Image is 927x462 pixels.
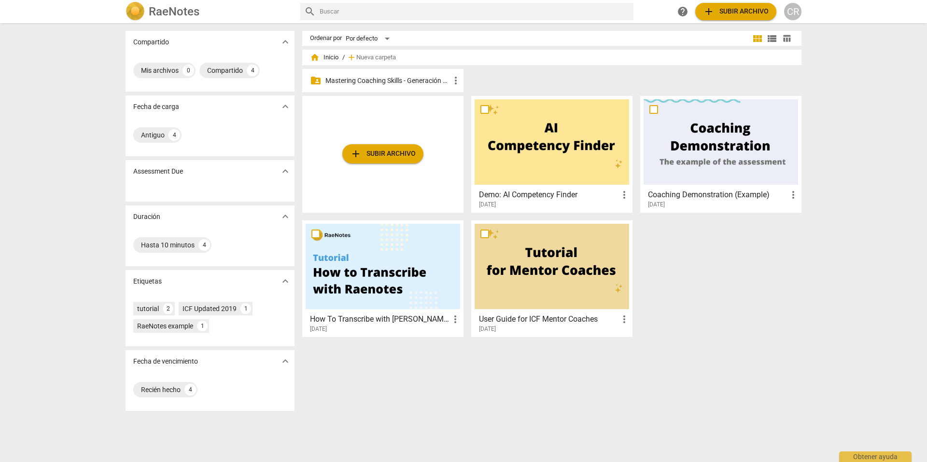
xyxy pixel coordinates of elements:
[198,239,210,251] div: 4
[479,325,496,333] span: [DATE]
[618,313,630,325] span: more_vert
[163,303,173,314] div: 2
[310,35,342,42] div: Ordenar por
[141,66,179,75] div: Mis archivos
[137,304,159,313] div: tutorial
[347,53,356,62] span: add
[278,274,293,288] button: Mostrar más
[280,211,291,222] span: expand_more
[183,304,237,313] div: ICF Updated 2019
[449,313,461,325] span: more_vert
[280,36,291,48] span: expand_more
[766,33,778,44] span: view_list
[149,5,199,18] h2: RaeNotes
[197,321,208,331] div: 1
[310,75,322,86] span: folder_shared
[126,2,145,21] img: Logo
[475,224,629,333] a: User Guide for ICF Mentor Coaches[DATE]
[356,54,396,61] span: Nueva carpeta
[126,2,293,21] a: LogoRaeNotes
[310,53,320,62] span: home
[342,144,423,163] button: Subir
[310,313,449,325] h3: How To Transcribe with RaeNotes
[280,165,291,177] span: expand_more
[278,99,293,114] button: Mostrar más
[782,34,791,43] span: table_chart
[141,130,165,140] div: Antiguo
[320,4,630,19] input: Buscar
[240,303,251,314] div: 1
[325,76,450,86] p: Mastering Coaching Skills - Generación 31
[350,148,416,160] span: Subir archivo
[137,321,193,331] div: RaeNotes example
[787,189,799,201] span: more_vert
[450,75,462,86] span: more_vert
[169,129,180,141] div: 4
[695,3,776,20] button: Subir
[133,102,179,112] p: Fecha de carga
[247,65,258,76] div: 4
[752,33,763,44] span: view_module
[618,189,630,201] span: more_vert
[674,3,691,20] a: Obtener ayuda
[703,6,715,17] span: add
[280,355,291,367] span: expand_more
[765,31,779,46] button: Lista
[207,66,243,75] div: Compartido
[278,35,293,49] button: Mostrar más
[839,451,912,462] div: Obtener ayuda
[677,6,688,17] span: help
[475,99,629,208] a: Demo: AI Competency Finder[DATE]
[479,201,496,209] span: [DATE]
[304,6,316,17] span: search
[479,189,618,201] h3: Demo: AI Competency Finder
[779,31,794,46] button: Tabla
[280,101,291,112] span: expand_more
[644,99,798,208] a: Coaching Demonstration (Example)[DATE]
[278,164,293,178] button: Mostrar más
[342,54,345,61] span: /
[703,6,769,17] span: Subir archivo
[133,212,160,222] p: Duración
[310,53,338,62] span: Inicio
[648,201,665,209] span: [DATE]
[479,313,618,325] h3: User Guide for ICF Mentor Coaches
[278,354,293,368] button: Mostrar más
[346,31,393,46] div: Por defecto
[184,384,196,395] div: 4
[280,275,291,287] span: expand_more
[183,65,194,76] div: 0
[133,166,183,177] p: Assessment Due
[750,31,765,46] button: Cuadrícula
[306,224,460,333] a: How To Transcribe with [PERSON_NAME][DATE]
[141,240,195,250] div: Hasta 10 minutos
[141,385,181,394] div: Recién hecho
[648,189,787,201] h3: Coaching Demonstration (Example)
[133,37,169,47] p: Compartido
[310,325,327,333] span: [DATE]
[278,209,293,224] button: Mostrar más
[133,276,162,286] p: Etiquetas
[784,3,801,20] button: CR
[133,356,198,367] p: Fecha de vencimiento
[350,148,362,160] span: add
